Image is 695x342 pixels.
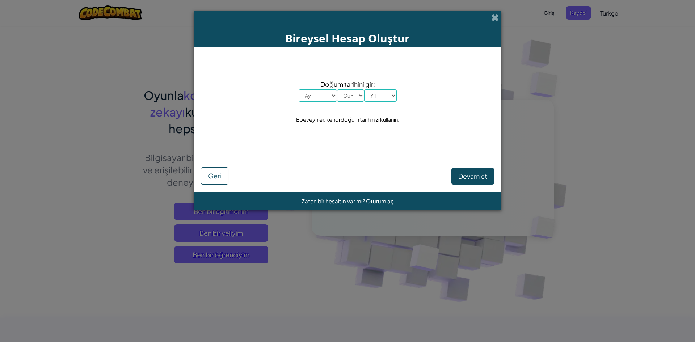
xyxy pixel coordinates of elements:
[208,172,221,180] span: Geri
[458,172,487,180] span: Devam et
[285,31,410,46] span: Bireysel Hesap Oluştur
[299,79,397,89] span: Doğum tarihini gir:
[296,114,399,125] div: Ebeveynler, kendi doğum tarihinizi kullanın.
[201,167,228,185] button: Geri
[366,198,394,204] a: Oturum aç
[302,198,366,204] span: Zaten bir hesabın var mı?
[451,168,494,185] button: Devam et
